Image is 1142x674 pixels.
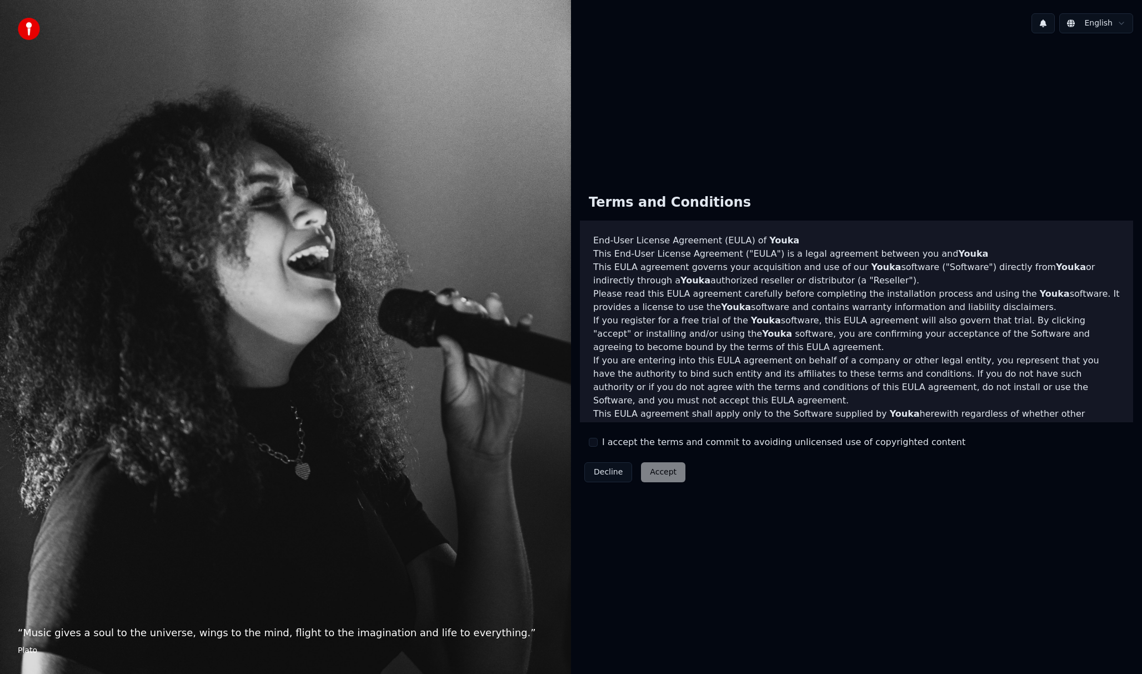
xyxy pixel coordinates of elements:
[762,328,792,339] span: Youka
[1056,262,1086,272] span: Youka
[680,275,710,286] span: Youka
[910,422,940,432] span: Youka
[593,261,1120,287] p: This EULA agreement governs your acquisition and use of our software ("Software") directly from o...
[871,262,901,272] span: Youka
[1040,288,1070,299] span: Youka
[584,462,632,482] button: Decline
[958,248,988,259] span: Youka
[769,235,799,246] span: Youka
[593,247,1120,261] p: This End-User License Agreement ("EULA") is a legal agreement between you and
[593,287,1120,314] p: Please read this EULA agreement carefully before completing the installation process and using th...
[751,315,781,326] span: Youka
[593,407,1120,461] p: This EULA agreement shall apply only to the Software supplied by herewith regardless of whether o...
[602,436,965,449] label: I accept the terms and commit to avoiding unlicensed use of copyrighted content
[18,645,553,656] footer: Plato
[721,302,751,312] span: Youka
[18,18,40,40] img: youka
[593,314,1120,354] p: If you register for a free trial of the software, this EULA agreement will also govern that trial...
[18,625,553,641] p: “ Music gives a soul to the universe, wings to the mind, flight to the imagination and life to ev...
[593,234,1120,247] h3: End-User License Agreement (EULA) of
[593,354,1120,407] p: If you are entering into this EULA agreement on behalf of a company or other legal entity, you re...
[890,408,920,419] span: Youka
[580,185,760,221] div: Terms and Conditions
